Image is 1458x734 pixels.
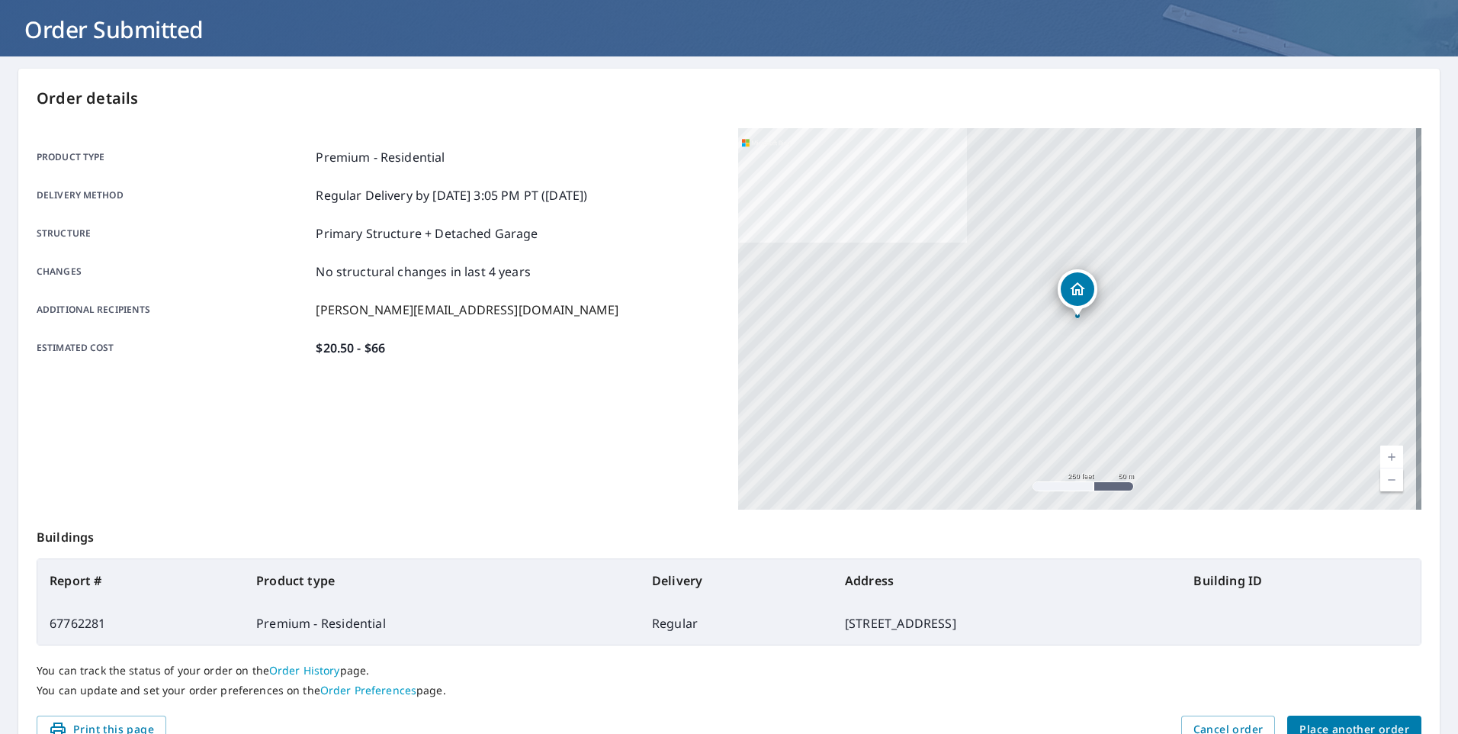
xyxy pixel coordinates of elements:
[244,559,640,602] th: Product type
[316,224,538,243] p: Primary Structure + Detached Garage
[1181,559,1421,602] th: Building ID
[269,663,340,678] a: Order History
[37,186,310,204] p: Delivery method
[37,510,1421,559] p: Buildings
[1058,269,1097,317] div: Dropped pin, building 1, Residential property, 8501 Neuse Hunter Dr Raleigh, NC 27616
[833,602,1181,645] td: [STREET_ADDRESS]
[37,339,310,357] p: Estimated cost
[244,602,640,645] td: Premium - Residential
[833,559,1181,602] th: Address
[316,262,531,281] p: No structural changes in last 4 years
[37,87,1421,110] p: Order details
[640,559,833,602] th: Delivery
[320,683,416,697] a: Order Preferences
[37,148,310,166] p: Product type
[37,684,1421,697] p: You can update and set your order preferences on the page.
[37,301,310,319] p: Additional recipients
[316,339,385,357] p: $20.50 - $66
[37,602,244,645] td: 67762281
[37,262,310,281] p: Changes
[37,559,244,602] th: Report #
[1380,446,1403,468] a: Current Level 17, Zoom In
[37,224,310,243] p: Structure
[640,602,833,645] td: Regular
[18,14,1440,45] h1: Order Submitted
[316,186,587,204] p: Regular Delivery by [DATE] 3:05 PM PT ([DATE])
[316,148,445,166] p: Premium - Residential
[37,664,1421,678] p: You can track the status of your order on the page.
[1380,468,1403,491] a: Current Level 17, Zoom Out
[316,301,618,319] p: [PERSON_NAME][EMAIL_ADDRESS][DOMAIN_NAME]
